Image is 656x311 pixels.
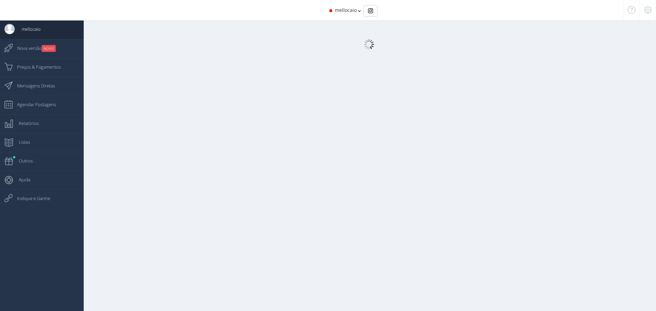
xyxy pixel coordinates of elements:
span: Preços & Pagamentos [10,58,61,75]
span: Listas [12,133,30,151]
img: Instagram_simple_icon.svg [368,8,373,13]
span: mellocaio [15,20,41,38]
span: Relatórios [12,115,39,132]
img: loader.gif [364,39,374,50]
img: User Image [4,24,15,34]
span: Agendar Postagens [10,96,56,113]
span: mellocaio [335,7,357,13]
span: Nova versão [10,40,56,57]
span: Ajuda [12,171,30,188]
div: Basic example [364,5,378,17]
span: Outros [12,152,33,169]
span: Indique e Ganhe [10,190,50,207]
span: Mensagens Diretas [10,77,55,94]
small: NOVO [42,45,56,52]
